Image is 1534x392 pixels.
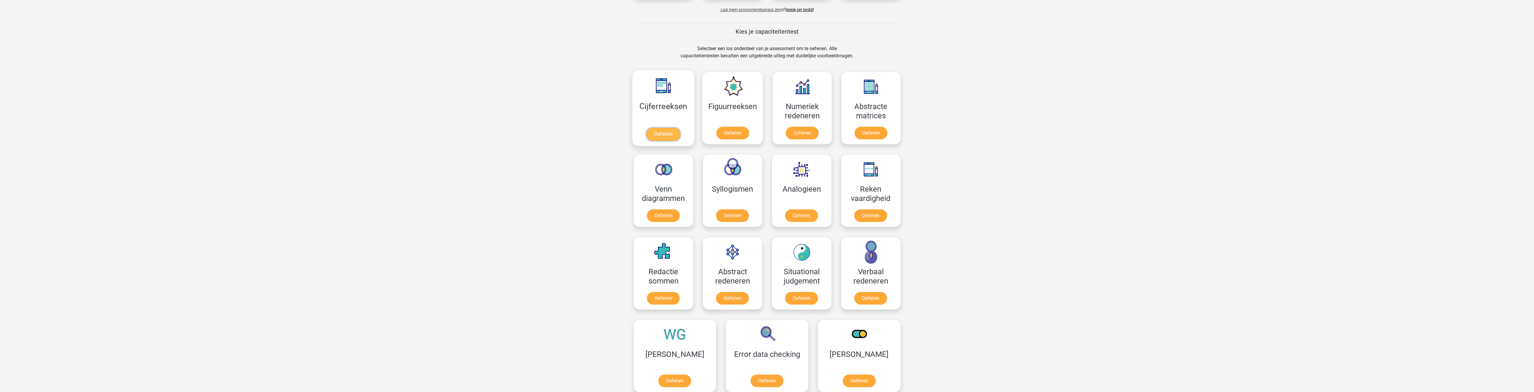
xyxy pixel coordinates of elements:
a: Oefenen [646,128,680,141]
a: Oefenen [854,209,887,222]
a: Oefenen [785,209,818,222]
a: Oefenen [843,375,876,387]
h5: Kies je capaciteitentest [639,28,895,35]
a: Oefenen [854,292,887,305]
div: Selecteer een los onderdeel van je assessment om te oefenen. Alle capaciteitentesten bevatten een... [675,45,859,67]
a: Oefenen [786,127,819,139]
a: Oefenen [751,375,783,387]
a: Oefenen [716,127,749,139]
a: Oefenen [716,209,749,222]
a: Bekijk per bedrijf [786,8,814,12]
a: Oefenen [658,375,691,387]
a: Oefenen [855,127,887,139]
a: Oefenen [647,292,680,305]
a: Oefenen [785,292,818,305]
a: Oefenen [716,292,749,305]
a: Oefenen [647,209,680,222]
span: Laat meer assessmentbureaus zien [721,8,782,12]
div: of [629,1,905,13]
